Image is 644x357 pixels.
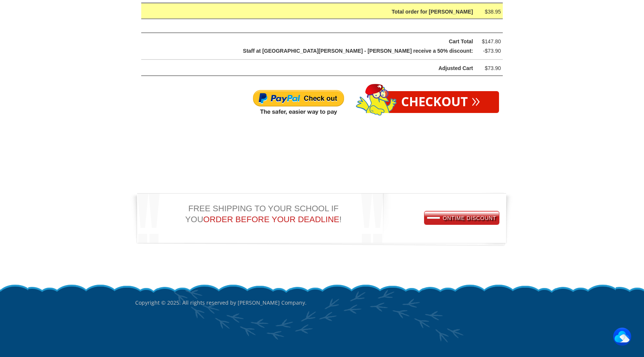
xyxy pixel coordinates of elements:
a: Checkout» [382,91,499,113]
a: ONTIME DISCOUNT [424,211,499,224]
div: $147.80 [478,37,501,46]
span: ONTIME DISCOUNT [427,215,496,221]
div: Cart Total [160,37,473,46]
div: Adjusted Cart [160,64,473,73]
div: Staff at [GEOGRAPHIC_DATA][PERSON_NAME] - [PERSON_NAME] receive a 50% discount: [160,46,473,56]
div: FREE SHIPPING TO YOUR SCHOOL IF YOU ! [130,198,359,226]
img: Paypal [252,89,345,116]
span: ORDER BEFORE YOUR DEADLINE [203,215,339,224]
div: $38.95 [478,7,501,17]
div: Total order for [PERSON_NAME] [160,7,473,17]
div: -$73.90 [478,46,501,56]
span: » [472,96,480,104]
p: Copyright © 2025. All rights reserved by [PERSON_NAME] Company. [135,284,509,322]
div: $73.90 [478,64,501,73]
